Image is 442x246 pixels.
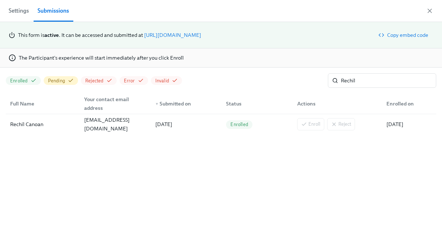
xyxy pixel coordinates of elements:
[6,76,41,85] button: Enrolled
[151,76,182,85] button: Invalid
[48,77,65,84] span: Pending
[152,120,221,129] div: [DATE]
[155,77,169,84] span: Invalid
[78,96,149,111] div: Your contact email address
[383,120,435,129] div: [DATE]
[226,122,252,127] span: Enrolled
[383,99,435,108] div: Enrolled on
[124,77,135,84] span: Error
[381,96,435,111] div: Enrolled on
[341,73,436,88] input: Search by name
[223,99,291,108] div: Status
[120,76,148,85] button: Error
[294,99,381,108] div: Actions
[6,114,436,134] div: Rechil Canoan[EMAIL_ADDRESS][DOMAIN_NAME][DATE]EnrolledEnrollReject[DATE]
[375,28,433,42] button: Copy embed code
[81,95,149,112] div: Your contact email address
[155,102,159,106] span: ▼
[85,77,104,84] span: Rejected
[291,96,381,111] div: Actions
[149,96,221,111] div: ▼Submitted on
[220,96,291,111] div: Status
[44,76,78,85] button: Pending
[44,32,59,38] strong: active
[81,76,117,85] button: Rejected
[19,54,184,61] p: The Participant's experience will start immediately after you click Enroll
[38,6,69,16] div: Submissions
[144,32,201,38] a: [URL][DOMAIN_NAME]
[81,116,149,133] div: [EMAIL_ADDRESS][DOMAIN_NAME]
[7,99,78,108] div: Full Name
[380,31,428,39] span: Copy embed code
[7,120,78,129] div: Rechil Canoan
[18,32,143,38] span: This form is . It can be accessed and submitted at
[10,77,28,84] span: Enrolled
[9,6,29,16] span: Settings
[152,99,221,108] div: Submitted on
[7,96,78,111] div: Full Name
